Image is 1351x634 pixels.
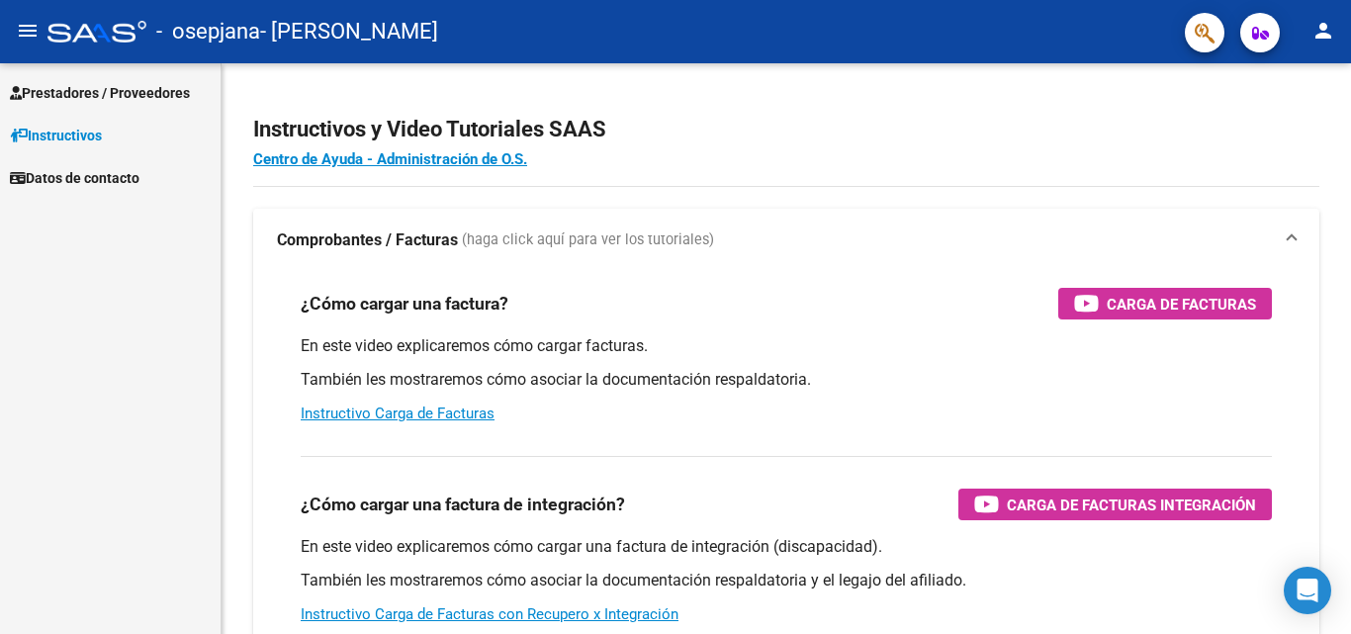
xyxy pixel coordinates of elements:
span: Carga de Facturas [1107,292,1256,317]
span: - [PERSON_NAME] [260,10,438,53]
span: Instructivos [10,125,102,146]
mat-icon: menu [16,19,40,43]
p: En este video explicaremos cómo cargar facturas. [301,335,1272,357]
p: También les mostraremos cómo asociar la documentación respaldatoria. [301,369,1272,391]
button: Carga de Facturas Integración [958,489,1272,520]
span: Datos de contacto [10,167,139,189]
a: Centro de Ayuda - Administración de O.S. [253,150,527,168]
span: Prestadores / Proveedores [10,82,190,104]
a: Instructivo Carga de Facturas con Recupero x Integración [301,605,678,623]
p: También les mostraremos cómo asociar la documentación respaldatoria y el legajo del afiliado. [301,570,1272,591]
span: (haga click aquí para ver los tutoriales) [462,229,714,251]
p: En este video explicaremos cómo cargar una factura de integración (discapacidad). [301,536,1272,558]
h3: ¿Cómo cargar una factura de integración? [301,491,625,518]
mat-icon: person [1311,19,1335,43]
h2: Instructivos y Video Tutoriales SAAS [253,111,1319,148]
mat-expansion-panel-header: Comprobantes / Facturas (haga click aquí para ver los tutoriales) [253,209,1319,272]
span: - osepjana [156,10,260,53]
div: Open Intercom Messenger [1284,567,1331,614]
h3: ¿Cómo cargar una factura? [301,290,508,317]
span: Carga de Facturas Integración [1007,493,1256,517]
button: Carga de Facturas [1058,288,1272,319]
a: Instructivo Carga de Facturas [301,405,495,422]
strong: Comprobantes / Facturas [277,229,458,251]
